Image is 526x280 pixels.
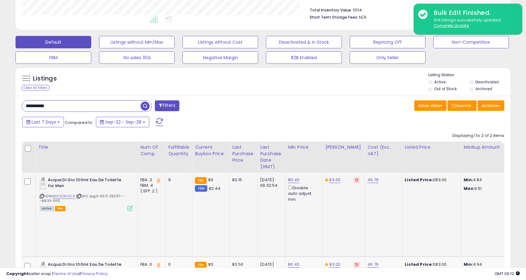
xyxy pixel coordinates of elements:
[6,271,29,277] strong: Copyright
[325,144,362,151] div: [PERSON_NAME]
[38,144,135,151] div: Title
[65,120,93,125] span: Compared to:
[16,36,91,48] button: Default
[405,177,433,183] b: Listed Price:
[359,14,366,20] span: N/A
[475,79,499,85] label: Deactivated
[288,144,320,151] div: Min Price
[447,100,477,111] button: Columns
[478,100,504,111] button: Actions
[266,51,342,64] button: B2B Enabled
[434,79,446,85] label: Active
[40,177,46,190] img: 314p55NwZiL._SL40_.jpg
[329,261,340,268] a: 83.00
[195,177,206,184] small: FBA
[208,261,213,267] span: 83
[367,144,399,157] div: Cost (Exc. VAT)
[155,100,179,111] button: Filters
[168,144,190,157] div: Fulfillable Quantity
[140,262,161,267] div: FBA: 0
[405,261,433,267] b: Listed Price:
[32,119,56,125] span: Last 7 Days
[433,36,509,48] button: Non-Competitive
[414,100,447,111] button: Save View
[405,144,458,151] div: Listed Price
[195,185,207,192] small: FBM
[182,51,258,64] button: Negative Margin
[168,177,187,183] div: 9
[434,86,457,91] label: Out of Stock
[232,262,253,267] div: 83.50
[310,15,358,20] b: Short Term Storage Fees:
[232,144,255,164] div: Last Purchase Price
[140,177,161,183] div: FBA: 2
[260,144,283,170] div: Last Purchase Date (GMT)
[33,74,57,83] h5: Listings
[367,261,379,268] a: 46.76
[140,267,161,273] div: FBM: 2
[329,177,340,183] a: 83.00
[55,206,65,211] span: FBA
[53,271,79,277] a: Terms of Use
[105,119,142,125] span: Sep-22 - Sep-28
[22,85,49,91] div: Clear All Filters
[208,177,213,183] span: 83
[232,177,253,183] div: 83.15
[40,177,133,210] div: ASIN:
[288,177,299,183] a: 80.40
[350,51,425,64] button: Only Seller
[310,7,352,13] b: Total Inventory Value:
[405,262,456,267] div: £83.00
[40,206,54,211] span: All listings currently available for purchase on Amazon
[209,186,221,191] span: 82.44
[310,6,500,13] li: £514
[464,144,517,151] div: Markup Amount
[168,262,187,267] div: 0
[464,186,515,191] p: 6.61
[182,36,258,48] button: Listings without Cost
[48,262,123,275] b: Acqua Di Gio 100ml Eau De Toilette for Men
[464,186,474,191] strong: Max:
[452,133,504,139] div: Displaying 1 to 2 of 2 items
[140,188,161,194] div: ( SFP: 2 )
[464,177,515,183] p: 4.84
[99,36,175,48] button: Listings without Min/Max
[452,103,471,109] span: Columns
[80,271,108,277] a: Privacy Policy
[288,261,299,268] a: 80.40
[428,72,510,78] p: Listing States:
[350,36,425,48] button: Repricing Off
[52,194,75,199] a: B005GKU5L8
[288,184,318,202] div: Disable auto adjust min
[140,183,161,188] div: FBM: 4
[475,86,492,91] label: Archived
[99,51,175,64] button: No sales 30d
[40,194,124,203] span: | SKU: qogit-56.11-25057---88.10-VA6
[367,177,379,183] a: 46.76
[48,177,123,190] b: Acqua Di Gio 100ml Eau De Toilette for Men
[16,51,91,64] button: FBM
[195,262,206,269] small: FBA
[96,117,149,127] button: Sep-22 - Sep-28
[464,262,515,267] p: 4.94
[140,144,163,157] div: Num of Comp.
[260,262,281,273] div: [DATE] 10:00:15
[195,144,227,157] div: Current Buybox Price
[464,177,473,183] strong: Min:
[434,23,469,28] u: Complete Update
[464,261,473,267] strong: Min:
[266,36,342,48] button: Deactivated & In Stock
[6,271,108,277] div: seller snap | |
[405,177,456,183] div: £83.00
[40,262,46,274] img: 314p55NwZiL._SL40_.jpg
[495,271,520,277] span: 2025-10-6 09:12 GMT
[429,8,518,17] div: Bulk Edit Finished.
[22,117,64,127] button: Last 7 Days
[429,17,518,29] div: 614 listings successfully updated.
[260,177,281,188] div: [DATE] 09:32:54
